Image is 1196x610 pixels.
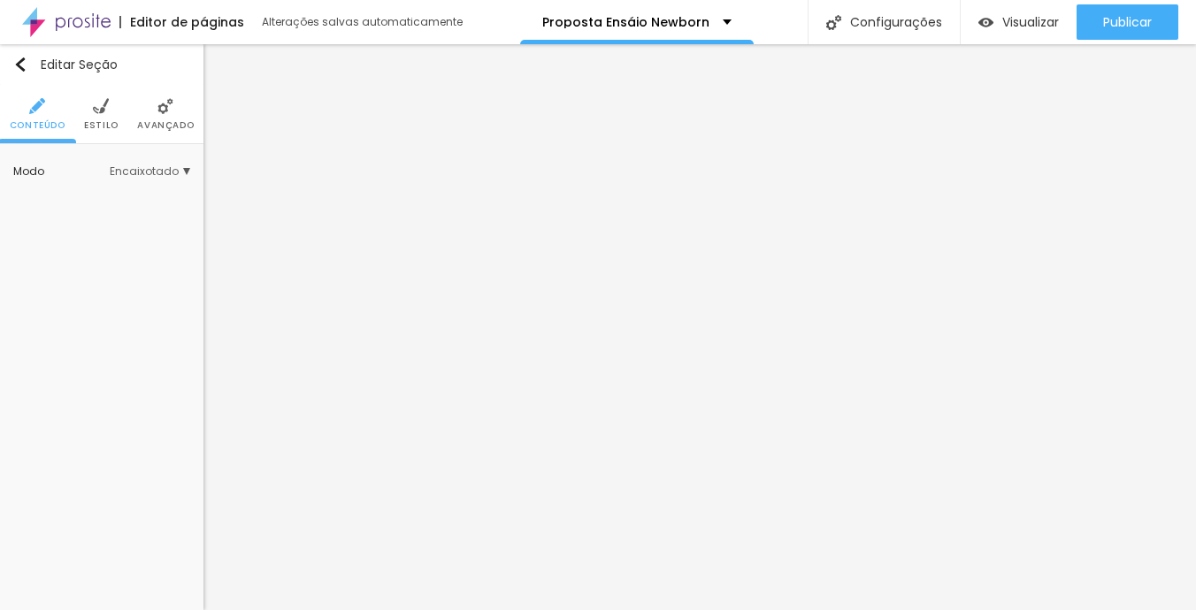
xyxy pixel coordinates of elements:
[157,98,173,114] img: Icone
[110,166,190,177] span: Encaixotado
[542,16,709,28] p: Proposta Ensáio Newborn
[961,4,1077,40] button: Visualizar
[13,57,27,72] img: Icone
[1002,15,1059,29] span: Visualizar
[93,98,109,114] img: Icone
[137,121,194,130] span: Avançado
[84,121,119,130] span: Estilo
[119,16,244,28] div: Editor de páginas
[10,121,65,130] span: Conteúdo
[262,17,465,27] div: Alterações salvas automaticamente
[13,57,118,72] div: Editar Seção
[1103,15,1152,29] span: Publicar
[978,15,993,30] img: view-1.svg
[29,98,45,114] img: Icone
[203,44,1196,610] iframe: Editor
[13,166,110,177] div: Modo
[826,15,841,30] img: Icone
[1077,4,1178,40] button: Publicar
